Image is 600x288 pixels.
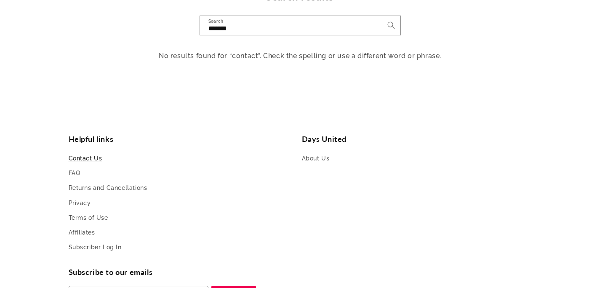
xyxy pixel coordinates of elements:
a: Subscriber Log In [69,240,122,255]
a: Terms of Use [69,211,108,225]
a: Privacy [69,196,91,211]
a: Contact Us [69,153,102,166]
a: Affiliates [69,225,95,240]
button: Search [382,16,400,35]
h2: Days United [302,134,532,144]
a: About Us [302,153,330,166]
a: FAQ [69,166,80,181]
h2: Subscribe to our emails [69,267,300,277]
a: Returns and Cancellations [69,181,147,195]
h2: Helpful links [69,134,299,144]
p: No results found for “contact”. Check the spelling or use a different word or phrase. [69,50,532,62]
